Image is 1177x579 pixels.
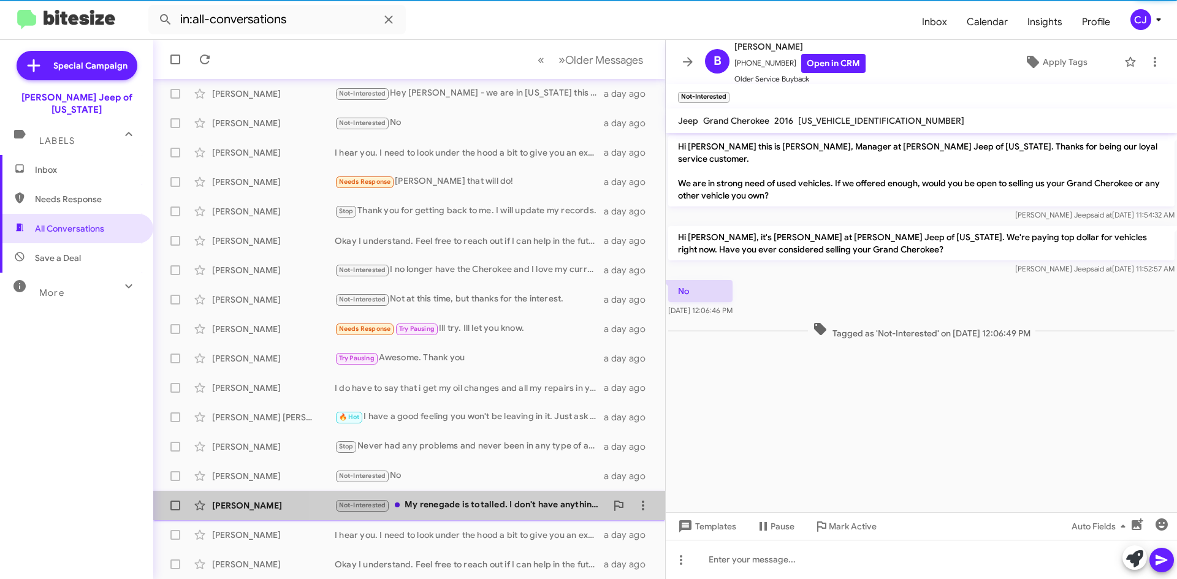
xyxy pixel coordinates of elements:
button: Auto Fields [1062,515,1140,537]
div: a day ago [604,411,655,423]
span: » [558,52,565,67]
span: Try Pausing [399,325,435,333]
small: Not-Interested [678,92,729,103]
input: Search [148,5,406,34]
div: a day ago [604,323,655,335]
div: No [335,116,604,130]
button: Templates [666,515,746,537]
span: Stop [339,442,354,450]
div: Not at this time, but thanks for the interest. [335,292,604,306]
div: a day ago [604,264,655,276]
div: [PERSON_NAME] [212,235,335,247]
span: Not-Interested [339,472,386,480]
div: [PERSON_NAME] [212,352,335,365]
div: [PERSON_NAME] [212,558,335,570]
span: Try Pausing [339,354,375,362]
span: Older Messages [565,53,643,67]
div: Ill try. Ill let you know. [335,322,604,336]
div: a day ago [604,205,655,218]
div: Okay I understand. Feel free to reach out if I can help in the future!👍 [335,235,604,247]
span: said at [1091,210,1112,219]
span: Special Campaign [53,59,128,72]
span: Pause [771,515,794,537]
span: Inbox [35,164,139,176]
div: a day ago [604,293,655,306]
a: Open in CRM [801,54,866,73]
div: Hey [PERSON_NAME] - we are in [US_STATE] this year, so probably not going to come [US_STATE] for ... [335,86,604,100]
button: Next [551,47,650,72]
span: Not-Interested [339,266,386,274]
span: [PERSON_NAME] Jeep [DATE] 11:52:57 AM [1015,264,1175,273]
div: [PERSON_NAME] [212,176,335,188]
span: Templates [676,515,736,537]
div: Thank you for getting back to me. I will update my records. [335,204,604,218]
span: Labels [39,135,75,146]
button: Apply Tags [992,51,1118,73]
div: I have a good feeling you won't be leaving in it. Just ask for me once you are checked in and wil... [335,410,604,424]
span: Tagged as 'Not-Interested' on [DATE] 12:06:49 PM [808,322,1035,339]
span: « [538,52,544,67]
a: Inbox [912,4,957,40]
span: All Conversations [35,222,104,235]
button: Mark Active [804,515,886,537]
div: [PERSON_NAME] [212,323,335,335]
div: a day ago [604,470,655,482]
span: More [39,287,64,298]
div: [PERSON_NAME] [212,117,335,129]
span: Not-Interested [339,295,386,303]
div: I no longer have the Cherokee and I love my current vehicle, thank you. [335,263,604,277]
span: Not-Interested [339,89,386,97]
span: Needs Response [35,193,139,205]
span: Not-Interested [339,119,386,127]
div: My renegade is totalled. I don't have anything else to offer [335,498,606,512]
span: Jeep [678,115,698,126]
div: [PERSON_NAME] that will do! [335,175,604,189]
div: a day ago [604,176,655,188]
div: a day ago [604,88,655,100]
div: a day ago [604,382,655,394]
span: Needs Response [339,178,391,186]
div: [PERSON_NAME] [212,382,335,394]
div: a day ago [604,146,655,159]
div: Awesome. Thank you [335,351,604,365]
div: [PERSON_NAME] [212,293,335,306]
span: Needs Response [339,325,391,333]
div: [PERSON_NAME] [212,499,335,512]
div: [PERSON_NAME] [212,205,335,218]
span: [PERSON_NAME] Jeep [DATE] 11:54:32 AM [1015,210,1175,219]
div: CJ [1130,9,1151,30]
div: Okay I understand. Feel free to reach out if I can help in the future!👍 [335,558,604,570]
span: said at [1091,264,1112,273]
div: I do have to say that i get my oil changes and all my repairs in your service department. They ar... [335,382,604,394]
div: a day ago [604,529,655,541]
button: Previous [530,47,552,72]
div: a day ago [604,117,655,129]
p: Hi [PERSON_NAME] this is [PERSON_NAME], Manager at [PERSON_NAME] Jeep of [US_STATE]. Thanks for b... [668,135,1175,206]
span: [PERSON_NAME] [734,39,866,54]
div: a day ago [604,352,655,365]
div: [PERSON_NAME] [212,146,335,159]
span: Apply Tags [1043,51,1087,73]
div: [PERSON_NAME] [PERSON_NAME] [212,411,335,423]
span: Older Service Buyback [734,73,866,85]
a: Special Campaign [17,51,137,80]
span: Grand Cherokee [703,115,769,126]
span: Insights [1018,4,1072,40]
span: B [714,51,722,71]
span: Stop [339,207,354,215]
div: a day ago [604,235,655,247]
a: Calendar [957,4,1018,40]
p: Hi [PERSON_NAME], it's [PERSON_NAME] at [PERSON_NAME] Jeep of [US_STATE]. We're paying top dollar... [668,226,1175,260]
div: a day ago [604,441,655,453]
p: No [668,280,733,302]
div: I hear you. I need to look under the hood a bit to give you an exact number. It's absolutely wort... [335,529,604,541]
nav: Page navigation example [531,47,650,72]
span: 2016 [774,115,793,126]
span: [DATE] 12:06:46 PM [668,306,733,315]
div: No [335,469,604,483]
span: Save a Deal [35,252,81,264]
span: Not-Interested [339,501,386,509]
div: [PERSON_NAME] [212,529,335,541]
